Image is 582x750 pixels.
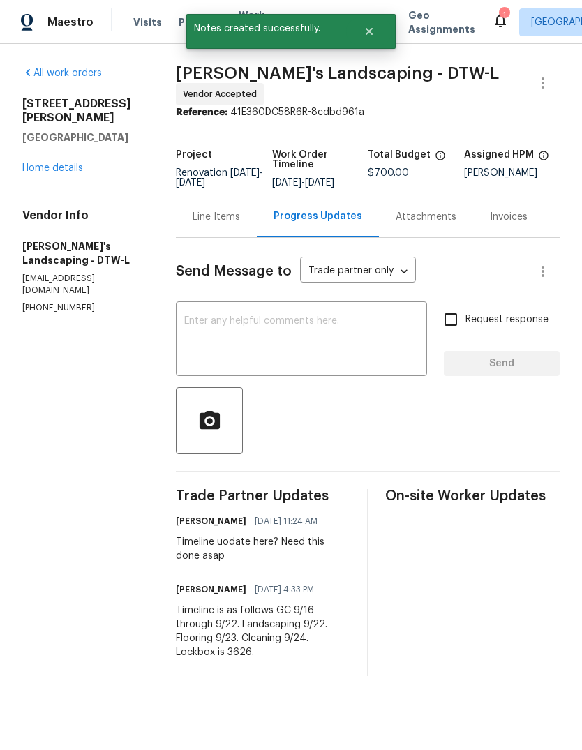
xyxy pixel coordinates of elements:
[22,97,142,125] h2: [STREET_ADDRESS][PERSON_NAME]
[176,603,350,659] div: Timeline is as follows GC 9/16 through 9/22. Landscaping 9/22. Flooring 9/23. Cleaning 9/24. Lock...
[179,15,222,29] span: Projects
[274,209,362,223] div: Progress Updates
[176,178,205,188] span: [DATE]
[435,150,446,168] span: The total cost of line items that have been proposed by Opendoor. This sum includes line items th...
[47,15,94,29] span: Maestro
[22,209,142,223] h4: Vendor Info
[408,8,475,36] span: Geo Assignments
[22,68,102,78] a: All work orders
[300,260,416,283] div: Trade partner only
[22,273,142,297] p: [EMAIL_ADDRESS][DOMAIN_NAME]
[538,150,549,168] span: The hpm assigned to this work order.
[176,264,292,278] span: Send Message to
[239,8,274,36] span: Work Orders
[176,583,246,597] h6: [PERSON_NAME]
[396,210,456,224] div: Attachments
[368,168,409,178] span: $700.00
[464,150,534,160] h5: Assigned HPM
[176,168,263,188] span: Renovation
[255,514,318,528] span: [DATE] 11:24 AM
[490,210,528,224] div: Invoices
[465,313,549,327] span: Request response
[22,130,142,144] h5: [GEOGRAPHIC_DATA]
[305,178,334,188] span: [DATE]
[186,14,346,43] span: Notes created successfully.
[176,105,560,119] div: 41E360DC58R6R-8edbd961a
[464,168,560,178] div: [PERSON_NAME]
[183,87,262,101] span: Vendor Accepted
[346,17,392,45] button: Close
[176,535,350,563] div: Timeline uodate here? Need this done asap
[272,150,368,170] h5: Work Order Timeline
[176,514,246,528] h6: [PERSON_NAME]
[22,302,142,314] p: [PHONE_NUMBER]
[176,150,212,160] h5: Project
[193,210,240,224] div: Line Items
[176,107,227,117] b: Reference:
[255,583,314,597] span: [DATE] 4:33 PM
[368,150,431,160] h5: Total Budget
[22,163,83,173] a: Home details
[176,168,263,188] span: -
[133,15,162,29] span: Visits
[272,178,334,188] span: -
[272,178,301,188] span: [DATE]
[385,489,560,503] span: On-site Worker Updates
[499,8,509,22] div: 1
[230,168,260,178] span: [DATE]
[176,489,350,503] span: Trade Partner Updates
[22,239,142,267] h5: [PERSON_NAME]'s Landscaping - DTW-L
[176,65,499,82] span: [PERSON_NAME]'s Landscaping - DTW-L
